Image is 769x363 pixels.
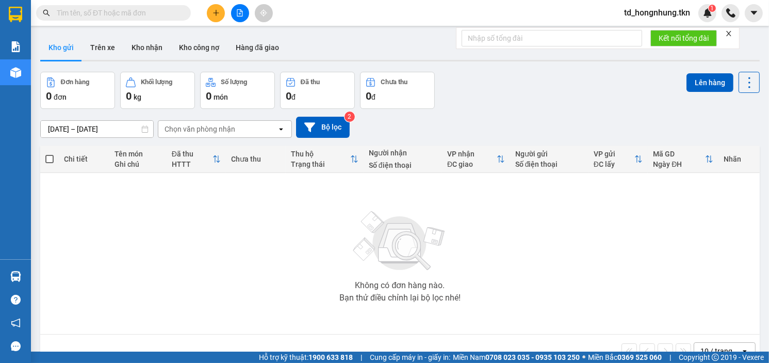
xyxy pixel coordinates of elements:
th: Toggle SortBy [588,146,648,173]
div: Số điện thoại [515,160,583,168]
button: Kết nối tổng đài [650,30,717,46]
span: Miền Bắc [588,352,662,363]
button: Bộ lọc [296,117,350,138]
strong: 0369 525 060 [617,353,662,361]
img: warehouse-icon [10,67,21,78]
button: Số lượng0món [200,72,275,109]
span: search [43,9,50,17]
div: Chưa thu [381,78,407,86]
span: 1 [710,5,714,12]
button: Trên xe [82,35,123,60]
span: đ [371,93,375,101]
div: Ghi chú [114,160,161,168]
span: đ [291,93,296,101]
span: td_hongnhung.tkn [616,6,698,19]
div: Số điện thoại [369,161,437,169]
span: Hỗ trợ kỹ thuật: [259,352,353,363]
span: 0 [46,90,52,102]
span: aim [260,9,267,17]
div: VP gửi [594,150,634,158]
button: Kho nhận [123,35,171,60]
svg: open [741,347,749,355]
span: close [725,30,732,37]
div: Chưa thu [231,155,280,163]
div: Khối lượng [141,78,172,86]
img: phone-icon [726,8,735,18]
th: Toggle SortBy [442,146,510,173]
sup: 2 [345,112,355,122]
div: Bạn thử điều chỉnh lại bộ lọc nhé! [339,294,461,302]
strong: 1900 633 818 [308,353,353,361]
span: kg [134,93,141,101]
div: HTTT [172,160,213,168]
span: message [11,341,21,351]
div: Đã thu [172,150,213,158]
sup: 1 [709,5,716,12]
div: Mã GD [653,150,705,158]
span: plus [212,9,220,17]
div: Người nhận [369,149,437,157]
span: ⚪️ [582,355,585,359]
span: caret-down [749,8,759,18]
button: Chưa thu0đ [360,72,435,109]
span: 0 [126,90,132,102]
div: Số lượng [221,78,247,86]
button: aim [255,4,273,22]
th: Toggle SortBy [167,146,226,173]
button: Lên hàng [686,73,733,92]
div: Không có đơn hàng nào. [355,281,445,290]
span: đơn [54,93,67,101]
button: Đơn hàng0đơn [40,72,115,109]
div: Tên món [114,150,161,158]
button: Hàng đã giao [227,35,287,60]
strong: 0708 023 035 - 0935 103 250 [485,353,580,361]
div: VP nhận [447,150,497,158]
input: Tìm tên, số ĐT hoặc mã đơn [57,7,178,19]
span: Miền Nam [453,352,580,363]
img: svg+xml;base64,PHN2ZyBjbGFzcz0ibGlzdC1wbHVnX19zdmciIHhtbG5zPSJodHRwOi8vd3d3LnczLm9yZy8yMDAwL3N2Zy... [348,205,451,277]
span: món [214,93,228,101]
button: Kho gửi [40,35,82,60]
span: notification [11,318,21,328]
div: Ngày ĐH [653,160,705,168]
div: Chi tiết [64,155,104,163]
button: caret-down [745,4,763,22]
button: Khối lượng0kg [120,72,195,109]
input: Select a date range. [41,121,153,137]
button: Kho công nợ [171,35,227,60]
div: Thu hộ [291,150,350,158]
img: warehouse-icon [10,271,21,282]
input: Nhập số tổng đài [462,30,642,46]
span: 0 [206,90,211,102]
div: Đã thu [301,78,320,86]
span: copyright [712,354,719,361]
span: file-add [236,9,243,17]
span: | [669,352,671,363]
button: file-add [231,4,249,22]
button: plus [207,4,225,22]
span: question-circle [11,295,21,305]
span: | [361,352,362,363]
span: 0 [366,90,371,102]
div: Đơn hàng [61,78,89,86]
img: icon-new-feature [703,8,712,18]
div: 10 / trang [700,346,732,356]
div: Trạng thái [291,160,350,168]
img: logo-vxr [9,7,22,22]
div: Người gửi [515,150,583,158]
span: Cung cấp máy in - giấy in: [370,352,450,363]
th: Toggle SortBy [648,146,718,173]
button: Đã thu0đ [280,72,355,109]
svg: open [277,125,285,133]
span: Kết nối tổng đài [659,33,709,44]
div: ĐC lấy [594,160,634,168]
div: Nhãn [724,155,755,163]
span: 0 [286,90,291,102]
th: Toggle SortBy [286,146,364,173]
img: solution-icon [10,41,21,52]
div: ĐC giao [447,160,497,168]
div: Chọn văn phòng nhận [165,124,235,134]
